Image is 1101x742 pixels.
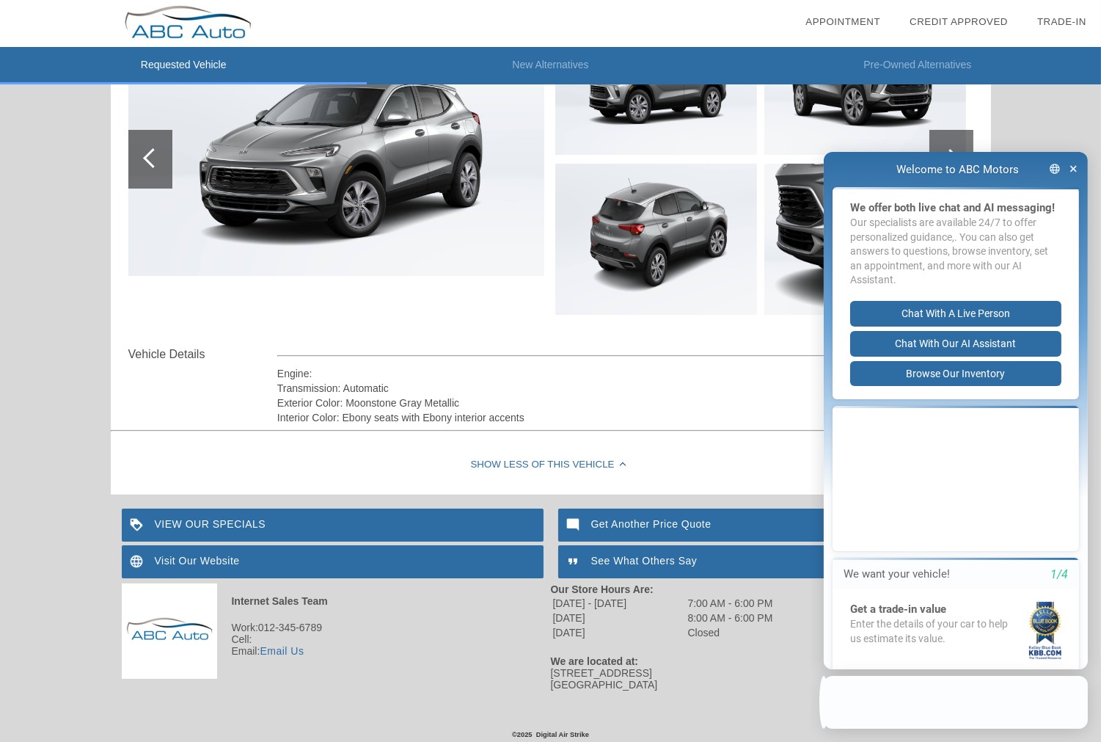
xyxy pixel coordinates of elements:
[558,545,591,578] img: ic_format_quote_white_24dp_2x.png
[258,622,322,633] span: 012-345-6789
[687,597,774,610] td: 7:00 AM - 6:00 PM
[811,139,1101,742] iframe: Chat Assistance
[687,611,774,625] td: 8:00 AM - 6:00 PM
[122,645,551,657] div: Email:
[128,346,277,363] div: Vehicle Details
[552,597,686,610] td: [DATE] - [DATE]
[128,43,544,277] img: 52e6d9de66b88525c729ed8a0cfc983b.jpg
[277,366,970,381] div: Engine:
[551,583,654,595] strong: Our Store Hours Are:
[122,509,544,542] a: VIEW OUR SPECIALS
[558,509,591,542] img: ic_mode_comment_white_24dp_2x.png
[260,645,304,657] a: Email Us
[277,381,970,396] div: Transmission: Automatic
[764,164,966,315] img: 99a5a788f84afc7339cbf0860b894b47.jpg
[558,509,980,542] a: Get Another Price Quote
[111,436,991,495] div: Show Less of this Vehicle
[277,410,970,425] div: Interior Color: Ebony seats with Ebony interior accents
[122,509,155,542] img: ic_loyalty_white_24dp_2x.png
[367,47,734,84] li: New Alternatives
[734,47,1101,84] li: Pre-Owned Alternatives
[687,626,774,639] td: Closed
[122,622,551,633] div: Work:
[1037,16,1086,27] a: Trade-In
[551,655,639,667] strong: We are located at:
[122,633,551,645] div: Cell:
[552,626,686,639] td: [DATE]
[555,164,757,315] img: 087433ba3e6bd0ad9fd42aca3c631a59.jpg
[552,611,686,625] td: [DATE]
[122,545,544,578] a: Visit Our Website
[232,595,328,607] strong: Internet Sales Team
[558,545,980,578] a: See What Others Say
[122,545,155,578] img: ic_language_white_24dp_2x.png
[805,16,880,27] a: Appointment
[277,396,970,410] div: Exterior Color: Moonstone Gray Metallic
[910,16,1008,27] a: Credit Approved
[551,667,980,691] div: [STREET_ADDRESS] [GEOGRAPHIC_DATA]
